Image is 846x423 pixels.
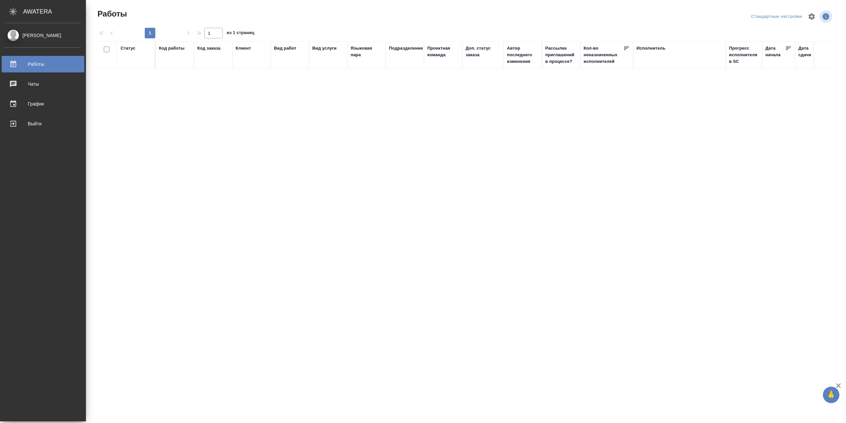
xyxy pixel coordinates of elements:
[2,76,84,92] a: Чаты
[750,12,804,22] div: split button
[804,9,820,24] span: Настроить таблицу
[545,45,577,65] div: Рассылка приглашений в процессе?
[765,45,785,58] div: Дата начала
[389,45,423,52] div: Подразделение
[312,45,337,52] div: Вид услуги
[23,5,86,18] div: AWATERA
[274,45,296,52] div: Вид работ
[351,45,382,58] div: Языковая пара
[798,45,818,58] div: Дата сдачи
[729,45,759,65] div: Прогресс исполнителя в SC
[197,45,220,52] div: Код заказа
[5,119,81,129] div: Выйти
[2,115,84,132] a: Выйти
[159,45,184,52] div: Код работы
[2,96,84,112] a: График
[584,45,623,65] div: Кол-во неназначенных исполнителей
[427,45,459,58] div: Проектная команда
[2,56,84,72] a: Работы
[507,45,539,65] div: Автор последнего изменения
[823,387,839,403] button: 🙏
[121,45,135,52] div: Статус
[5,99,81,109] div: График
[5,32,81,39] div: [PERSON_NAME]
[236,45,251,52] div: Клиент
[96,9,127,19] span: Работы
[466,45,500,58] div: Доп. статус заказа
[5,59,81,69] div: Работы
[5,79,81,89] div: Чаты
[636,45,666,52] div: Исполнитель
[826,388,837,402] span: 🙏
[820,10,833,23] span: Посмотреть информацию
[227,29,254,38] span: из 1 страниц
